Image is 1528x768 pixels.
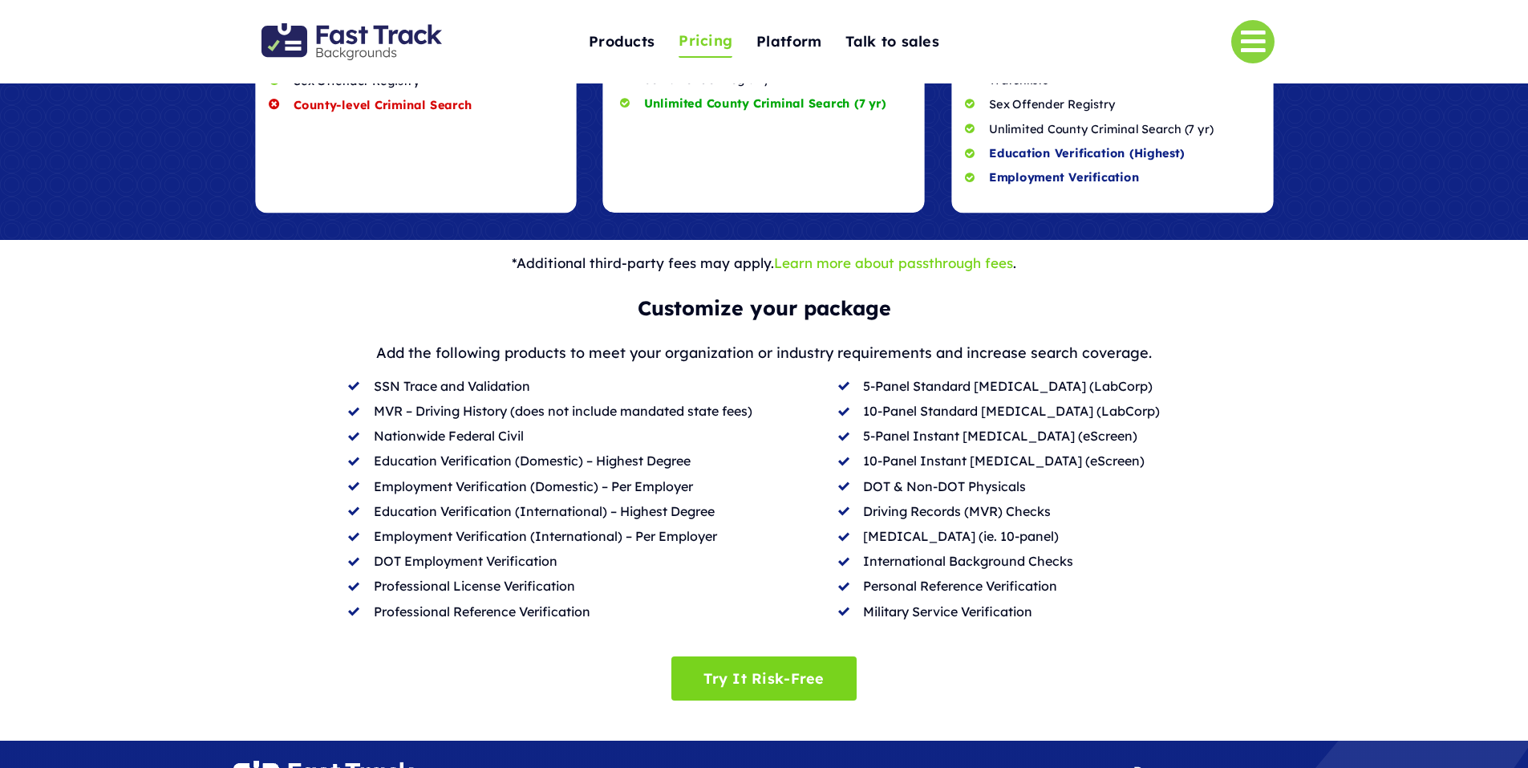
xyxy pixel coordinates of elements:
p: 10-Panel Instant [MEDICAL_DATA] (eScreen) [863,450,1275,472]
span: Try It Risk-Free [703,670,824,687]
a: Learn more about passthrough fees [774,254,1013,271]
span: SSN Trace and Validation [374,378,530,394]
p: Employment Verification (International) – Per Employer [374,526,764,547]
nav: One Page [509,2,1019,82]
div: DOT Employment Verification [374,551,764,572]
p: Education Verification (Domestic) – Highest Degree [374,450,764,472]
div: International Background Checks [863,551,1275,572]
a: Platform [756,25,821,59]
img: Fast Track Backgrounds Logo [261,23,442,60]
p: 10-Panel Standard [MEDICAL_DATA] (LabCorp) [863,400,1275,422]
p: Employment Verification (Domestic) – Per Employer [374,476,764,498]
a: Fast Track Backgrounds Logo [261,22,442,39]
p: Professional Reference Verification [374,601,764,623]
p: Military Service Verification [863,601,1275,623]
a: Try It Risk-Free [671,656,856,701]
a: Link to # [1231,20,1275,63]
p: Personal Reference Verification [863,575,1275,597]
b: Customize your package [638,295,891,320]
p: 5-Panel Standard [MEDICAL_DATA] (LabCorp) [863,376,1275,397]
span: Platform [756,30,821,55]
p: *Additional third-party fees may apply. . [253,252,1275,275]
span: Products [589,30,655,55]
span: Talk to sales [845,30,939,55]
a: Pricing [679,26,732,59]
span: Pricing [679,29,732,54]
span: Nationwide Federal Civil [374,428,524,444]
p: [MEDICAL_DATA] (ie. 10-panel) [863,526,1275,547]
p: Add the following products to meet your organization or industry requirements and increase search... [233,341,1295,366]
p: Professional License Verification [374,575,764,597]
p: Education Verification (International) – Highest Degree [374,501,764,522]
a: Talk to sales [845,25,939,59]
p: DOT & Non-DOT Physicals [863,476,1275,498]
span: MVR – Driving History (does not include mandated state fees) [374,403,752,419]
p: 5-Panel Instant [MEDICAL_DATA] (eScreen) [863,425,1275,447]
p: Driving Records (MVR) Checks [863,501,1275,522]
